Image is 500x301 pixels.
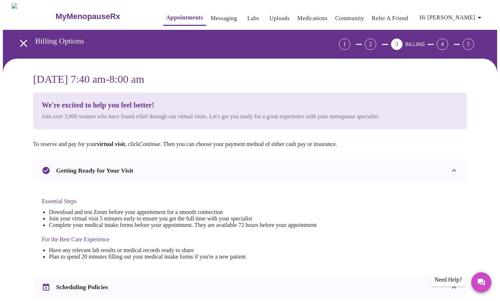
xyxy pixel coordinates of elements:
h3: MyMenopauseRx [55,12,120,21]
div: Getting Ready for Your Visit [33,159,467,182]
h3: We're excited to help you feel better! [42,101,380,109]
p: Join over 3,000 women who have found relief through our virtual visits. Let's get you ready for a... [42,112,380,121]
span: BILLING [405,41,425,47]
button: Hi [PERSON_NAME] [417,10,487,25]
em: Continue [139,141,160,147]
a: Messaging [211,13,237,23]
button: Appointments [163,10,206,26]
li: Join your virtual visit 5 minutes early to ensure you get the full time with your specialist [49,215,317,222]
a: Appointments [166,13,203,23]
li: Have any relevant lab results or medical records ready to share [49,247,317,254]
a: Community [335,13,364,23]
h4: Essential Steps [42,198,317,205]
a: Labs [247,13,259,23]
strong: virtual visit [97,141,125,147]
button: Messaging [208,11,240,26]
span: Hi [PERSON_NAME] [420,13,484,23]
a: MyMenopauseRx [55,4,149,29]
div: 4 [437,38,448,50]
div: 3 [391,38,403,50]
h3: Getting Ready for Your Visit [56,167,133,174]
div: 2 [365,38,376,50]
h3: Scheduling Policies [56,283,108,291]
div: Scheduling Policies [33,276,467,299]
img: MyMenopauseRx Logo [12,3,55,30]
p: To reserve and pay for your , click . Then you can choose your payment method of either cash pay ... [33,141,467,147]
button: Community [332,11,367,26]
a: Medications [297,13,328,23]
h3: Billing Options [35,36,299,46]
a: Uploads [269,13,290,23]
h4: For the Best Care Experience [42,236,317,243]
button: Labs [242,11,265,26]
div: Need Help? [431,273,465,287]
a: Refer a Friend [372,13,408,23]
h3: [DATE] 7:40 am - 8:00 am [33,73,467,85]
li: Complete your medical intake forms before your appointment. They are available 72 hours before yo... [49,222,317,228]
button: Messages [471,272,491,292]
button: Refer a Friend [369,11,411,26]
div: 5 [463,38,474,50]
li: Download and test Zoom before your appointment for a smooth connection [49,209,317,215]
div: 1 [339,38,350,50]
button: Medications [295,11,331,26]
button: Uploads [267,11,293,26]
button: open drawer [13,33,34,54]
li: Plan to spend 20 minutes filling out your medical intake forms if you're a new patient [49,254,317,260]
